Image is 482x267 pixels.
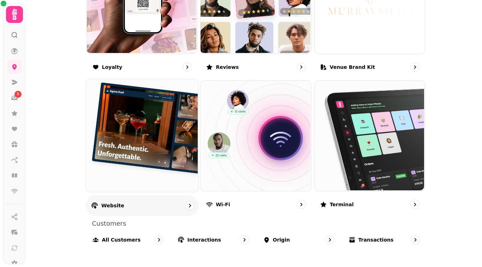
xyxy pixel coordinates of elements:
[216,64,239,71] p: Reviews
[7,91,22,105] a: 1
[326,236,333,243] svg: go to
[200,80,311,215] a: Wi-FiWi-Fi
[273,236,290,243] p: Origin
[87,230,169,250] a: All customers
[102,64,123,71] p: Loyalty
[298,64,305,71] svg: go to
[330,201,354,208] p: Terminal
[155,236,162,243] svg: go to
[257,230,340,250] a: Origin
[241,236,248,243] svg: go to
[330,64,375,71] p: Venue brand kit
[102,236,141,243] p: All customers
[184,64,191,71] svg: go to
[200,80,310,190] img: Wi-Fi
[186,202,193,209] svg: go to
[92,220,426,227] p: Customers
[314,80,424,190] img: Terminal
[101,202,124,209] p: Website
[85,79,198,216] a: WebsiteWebsite
[411,64,418,71] svg: go to
[412,236,419,243] svg: go to
[314,80,426,215] a: TerminalTerminal
[343,230,426,250] a: Transactions
[298,201,305,208] svg: go to
[17,92,19,97] span: 1
[411,201,418,208] svg: go to
[172,230,255,250] a: Interactions
[216,201,230,208] p: Wi-Fi
[85,79,197,191] img: Website
[358,236,394,243] p: Transactions
[188,236,221,243] p: Interactions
